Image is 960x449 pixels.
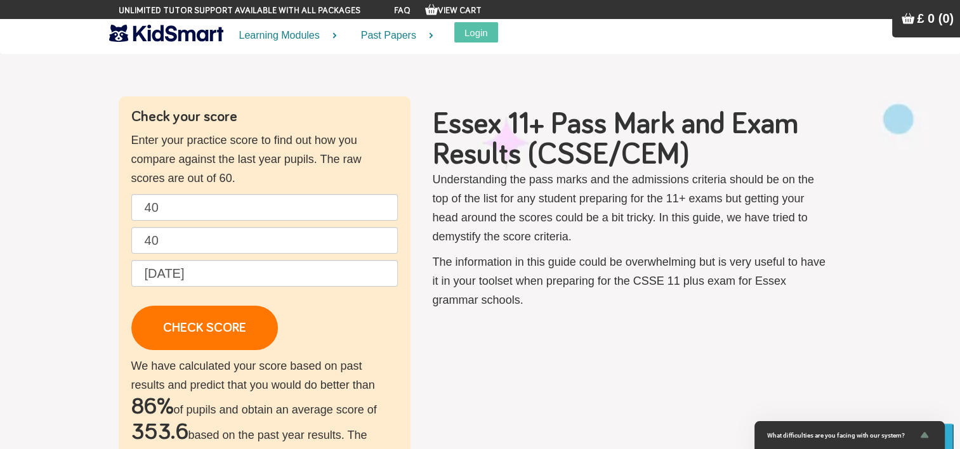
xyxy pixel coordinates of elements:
[109,22,223,44] img: KidSmart logo
[917,11,954,25] span: £ 0 (0)
[131,260,398,287] input: Date of birth (d/m/y) e.g. 27/12/2007
[767,427,932,443] button: Show survey - What difficulties are you facing with our system?
[433,109,829,170] h1: Essex 11+ Pass Mark and Exam Results (CSSE/CEM)
[131,420,188,445] h2: 353.6
[425,3,438,16] img: Your items in the shopping basket
[131,394,174,420] h2: 86%
[767,432,917,439] span: What difficulties are you facing with our system?
[223,19,345,53] a: Learning Modules
[345,19,442,53] a: Past Papers
[131,109,398,124] h4: Check your score
[131,306,278,350] a: CHECK SCORE
[131,227,398,254] input: Maths raw score
[902,12,914,25] img: Your items in the shopping basket
[131,131,398,188] p: Enter your practice score to find out how you compare against the last year pupils. The raw score...
[425,6,482,15] a: View Cart
[433,252,829,309] p: The information in this guide could be overwhelming but is very useful to have it in your toolset...
[454,22,498,42] button: Login
[131,194,398,221] input: English raw score
[119,4,360,17] span: Unlimited tutor support available with all packages
[394,6,411,15] a: FAQ
[433,170,829,246] p: Understanding the pass marks and the admissions criteria should be on the top of the list for any...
